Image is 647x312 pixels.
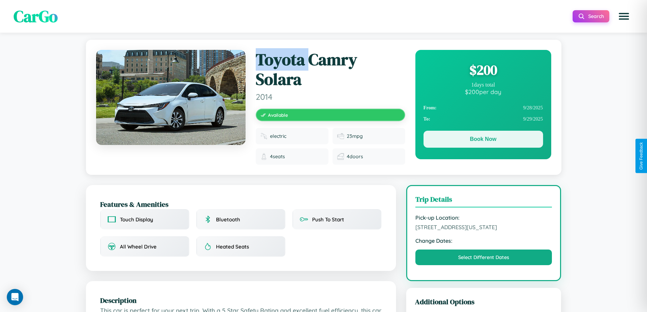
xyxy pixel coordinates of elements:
span: All Wheel Drive [120,243,157,250]
button: Select Different Dates [415,250,552,265]
span: 2014 [256,92,405,102]
span: Bluetooth [216,216,240,223]
button: Book Now [424,131,543,148]
h2: Description [100,295,382,305]
div: $ 200 [424,61,543,79]
img: Seats [260,153,267,160]
h2: Features & Amenities [100,199,382,209]
h3: Additional Options [415,297,553,307]
span: [STREET_ADDRESS][US_STATE] [415,224,552,231]
img: Fuel efficiency [337,133,344,140]
span: Search [588,13,604,19]
img: Doors [337,153,344,160]
span: Touch Display [120,216,153,223]
span: 4 doors [347,153,363,160]
div: Open Intercom Messenger [7,289,23,305]
h3: Trip Details [415,194,552,207]
div: 9 / 29 / 2025 [424,113,543,125]
div: $ 200 per day [424,88,543,95]
div: 1 days total [424,82,543,88]
span: electric [270,133,286,139]
button: Open menu [614,7,633,26]
strong: Pick-up Location: [415,214,552,221]
img: Toyota Camry Solara 2014 [96,50,246,145]
span: 23 mpg [347,133,363,139]
span: Available [268,112,288,118]
strong: To: [424,116,430,122]
button: Search [573,10,609,22]
div: Give Feedback [639,142,644,170]
strong: From: [424,105,437,111]
h1: Toyota Camry Solara [256,50,405,89]
span: 4 seats [270,153,285,160]
span: Heated Seats [216,243,249,250]
img: Fuel type [260,133,267,140]
strong: Change Dates: [415,237,552,244]
span: CarGo [14,5,58,27]
span: Push To Start [312,216,344,223]
div: 9 / 28 / 2025 [424,102,543,113]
